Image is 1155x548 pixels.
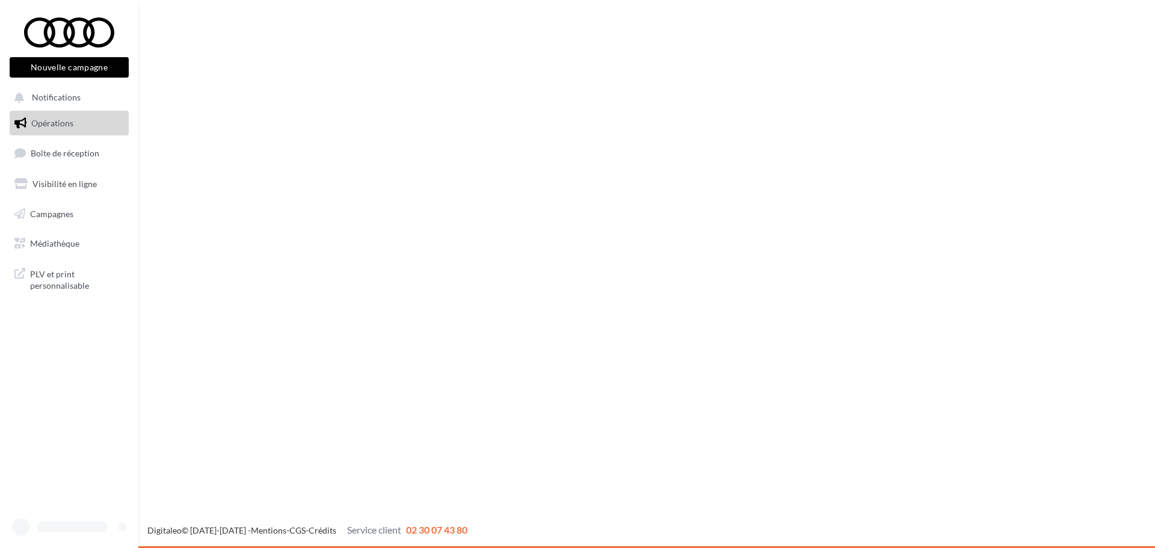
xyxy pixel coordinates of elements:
a: Campagnes [7,202,131,227]
span: Boîte de réception [31,148,99,158]
span: Service client [347,524,401,535]
a: Crédits [309,525,336,535]
a: CGS [289,525,306,535]
span: 02 30 07 43 80 [406,524,467,535]
span: Médiathèque [30,238,79,248]
a: Digitaleo [147,525,182,535]
a: Opérations [7,111,131,136]
span: Visibilité en ligne [32,179,97,189]
span: Notifications [32,93,81,103]
button: Nouvelle campagne [10,57,129,78]
span: Campagnes [30,208,73,218]
a: PLV et print personnalisable [7,261,131,297]
span: PLV et print personnalisable [30,266,124,292]
a: Visibilité en ligne [7,171,131,197]
a: Mentions [251,525,286,535]
a: Boîte de réception [7,140,131,166]
a: Médiathèque [7,231,131,256]
span: © [DATE]-[DATE] - - - [147,525,467,535]
span: Opérations [31,118,73,128]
